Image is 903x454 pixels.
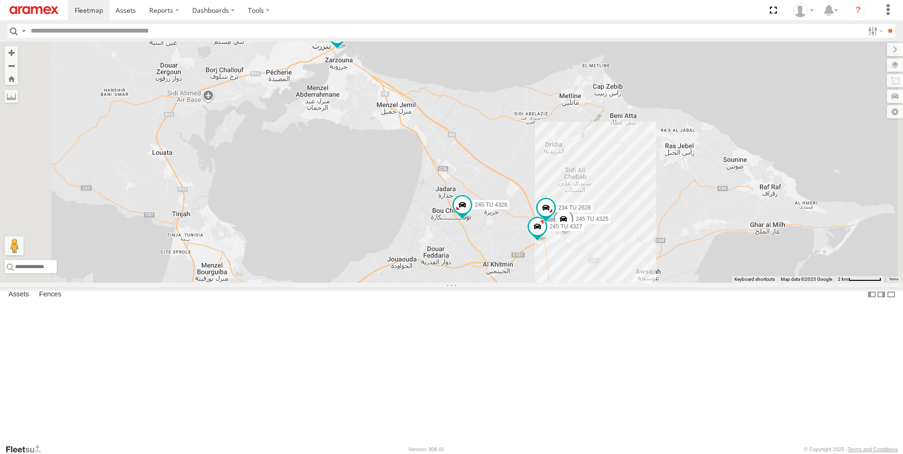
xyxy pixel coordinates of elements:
[576,216,608,222] span: 245 TU 4325
[5,72,18,85] button: Zoom Home
[5,236,24,255] button: Drag Pegman onto the map to open Street View
[790,3,817,17] div: MohamedHaythem Bouchagfa
[781,277,832,282] span: Map data ©2025 Google
[5,46,18,59] button: Zoom in
[889,277,899,281] a: Terms (opens in new tab)
[886,287,896,301] label: Hide Summary Table
[20,24,27,38] label: Search Query
[887,105,903,118] label: Map Settings
[867,287,877,301] label: Dock Summary Table to the Left
[877,287,886,301] label: Dock Summary Table to the Right
[5,59,18,72] button: Zoom out
[550,223,582,229] span: 245 TU 4327
[4,288,34,301] label: Assets
[848,446,898,452] a: Terms and Conditions
[835,276,884,283] button: Map Scale: 2 km per 66 pixels
[5,445,49,454] a: Visit our Website
[838,277,848,282] span: 2 km
[734,276,775,283] button: Keyboard shortcuts
[409,446,444,452] div: Version: 308.01
[558,204,591,211] span: 234 TU 2628
[475,202,507,208] span: 245 TU 4326
[5,90,18,103] label: Measure
[864,24,885,38] label: Search Filter Options
[851,3,866,18] i: ?
[804,446,898,452] div: © Copyright 2025 -
[34,288,66,301] label: Fences
[9,6,59,14] img: aramex-logo.svg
